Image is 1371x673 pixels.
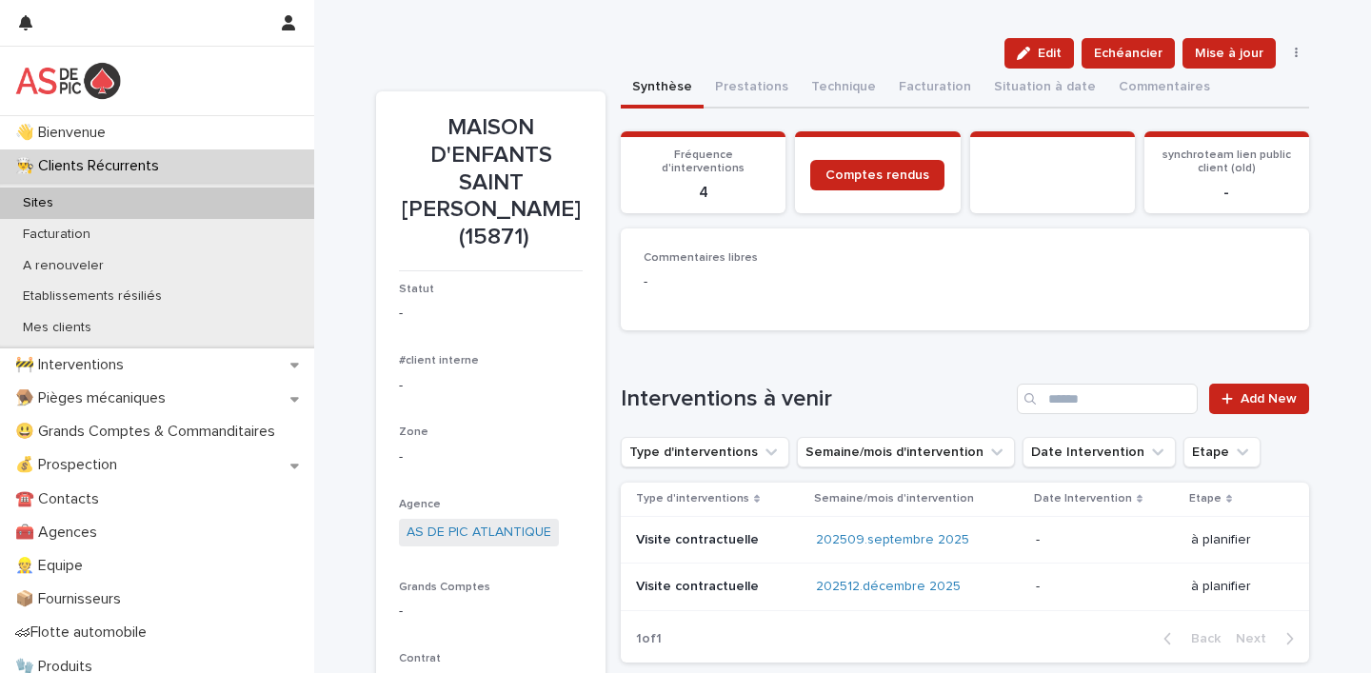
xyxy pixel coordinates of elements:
[1162,149,1291,174] span: synchroteam lien public client (old)
[621,69,704,109] button: Synthèse
[1183,437,1261,467] button: Etape
[1209,384,1309,414] a: Add New
[1094,44,1162,63] span: Echéancier
[797,437,1015,467] button: Semaine/mois d'intervention
[8,490,114,508] p: ☎️ Contacts
[399,447,583,467] p: -
[1180,632,1221,645] span: Back
[621,564,1309,611] tr: Visite contractuelle202512.décembre 2025 -à planifier
[399,653,441,664] span: Contrat
[644,272,1286,292] p: -
[621,386,1009,413] h1: Interventions à venir
[1241,392,1297,406] span: Add New
[407,523,551,543] a: AS DE PIC ATLANTIQUE
[399,304,583,324] p: -
[8,227,106,243] p: Facturation
[399,114,583,251] p: MAISON D'ENFANTS SAINT [PERSON_NAME] (15871)
[1148,630,1228,647] button: Back
[8,590,136,608] p: 📦 Fournisseurs
[644,252,758,264] span: Commentaires libres
[8,389,181,407] p: 🪤 Pièges mécaniques
[399,602,583,622] p: -
[1195,44,1263,63] span: Mise à jour
[1038,47,1062,60] span: Edit
[8,524,112,542] p: 🧰 Agences
[8,124,121,142] p: 👋 Bienvenue
[1189,488,1222,509] p: Etape
[1191,579,1279,595] p: à planifier
[399,355,479,366] span: #client interne
[8,423,290,441] p: 😃 Grands Comptes & Commanditaires
[1034,488,1132,509] p: Date Intervention
[8,258,119,274] p: A renouveler
[1082,38,1175,69] button: Echéancier
[816,579,961,595] a: 202512.décembre 2025
[1017,384,1198,414] input: Search
[636,488,749,509] p: Type d'interventions
[8,557,98,575] p: 👷 Equipe
[636,532,801,548] p: Visite contractuelle
[399,499,441,510] span: Agence
[704,69,800,109] button: Prestations
[1036,579,1175,595] p: -
[8,157,174,175] p: 👨‍🍳 Clients Récurrents
[810,160,944,190] a: Comptes rendus
[8,320,107,336] p: Mes clients
[399,426,428,438] span: Zone
[800,69,887,109] button: Technique
[15,62,121,100] img: yKcqic14S0S6KrLdrqO6
[887,69,983,109] button: Facturation
[1228,630,1309,647] button: Next
[1107,69,1222,109] button: Commentaires
[662,149,745,174] span: Fréquence d'interventions
[8,456,132,474] p: 💰 Prospection
[1156,184,1298,202] p: -
[814,488,974,509] p: Semaine/mois d'intervention
[8,195,69,211] p: Sites
[8,356,139,374] p: 🚧 Interventions
[1036,532,1175,548] p: -
[399,284,434,295] span: Statut
[621,437,789,467] button: Type d'interventions
[1191,532,1279,548] p: à planifier
[636,579,801,595] p: Visite contractuelle
[632,184,774,202] p: 4
[1182,38,1276,69] button: Mise à jour
[1023,437,1176,467] button: Date Intervention
[983,69,1107,109] button: Situation à date
[621,516,1309,564] tr: Visite contractuelle202509.septembre 2025 -à planifier
[8,288,177,305] p: Etablissements résiliés
[1236,632,1278,645] span: Next
[825,168,929,182] span: Comptes rendus
[8,624,162,642] p: 🏎Flotte automobile
[399,582,490,593] span: Grands Comptes
[816,532,969,548] a: 202509.septembre 2025
[621,616,677,663] p: 1 of 1
[1004,38,1074,69] button: Edit
[399,376,583,396] p: -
